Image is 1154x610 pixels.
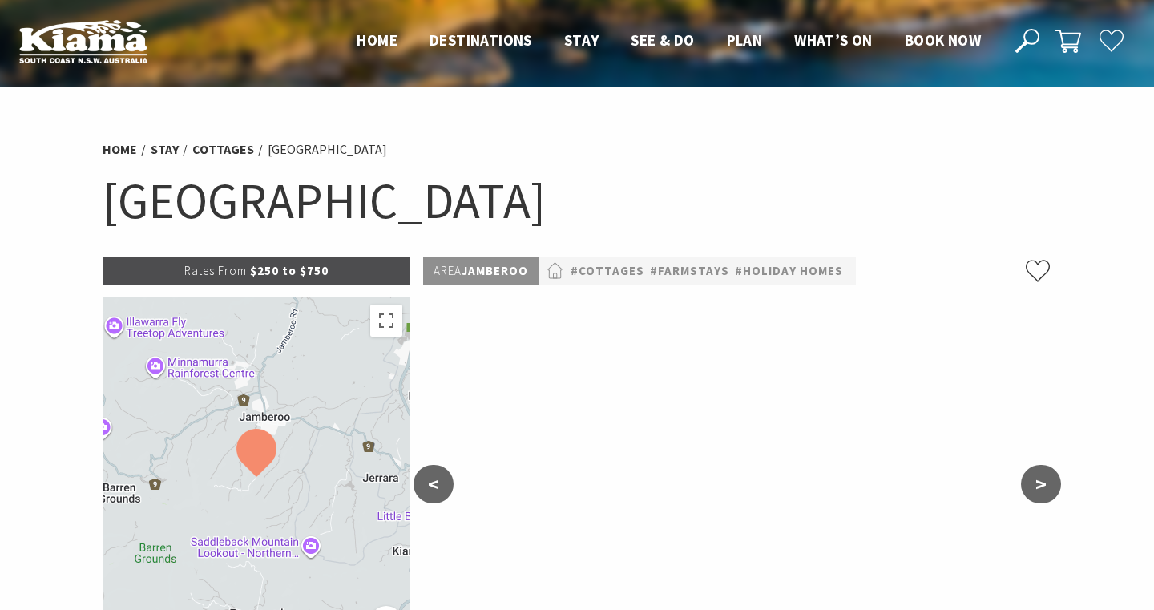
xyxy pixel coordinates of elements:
[794,30,873,50] span: What’s On
[103,257,410,285] p: $250 to $750
[341,28,997,55] nav: Main Menu
[370,305,402,337] button: Toggle fullscreen view
[357,30,397,50] span: Home
[727,30,763,50] span: Plan
[564,30,599,50] span: Stay
[19,19,147,63] img: Kiama Logo
[1021,465,1061,503] button: >
[423,257,539,285] p: Jamberoo
[430,30,532,50] span: Destinations
[434,263,462,278] span: Area
[650,261,729,281] a: #Farmstays
[268,139,387,160] li: [GEOGRAPHIC_DATA]
[735,261,843,281] a: #Holiday Homes
[103,168,1051,233] h1: [GEOGRAPHIC_DATA]
[905,30,981,50] span: Book now
[192,141,254,158] a: Cottages
[103,141,137,158] a: Home
[631,30,694,50] span: See & Do
[414,465,454,503] button: <
[184,263,250,278] span: Rates From:
[151,141,179,158] a: Stay
[571,261,644,281] a: #Cottages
